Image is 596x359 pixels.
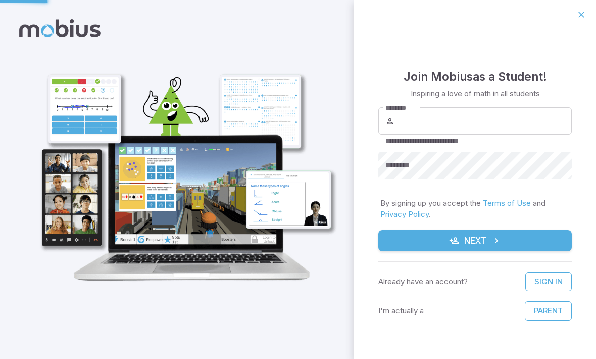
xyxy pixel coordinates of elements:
p: I'm actually a [378,305,424,317]
a: Terms of Use [483,198,531,208]
p: Inspiring a love of math in all students [411,88,540,99]
h4: Join Mobius as a Student ! [404,68,547,86]
p: By signing up you accept the and . [380,198,570,220]
button: Parent [525,301,572,321]
p: Already have an account? [378,276,468,287]
img: student_1-illustration [28,69,341,287]
a: Sign In [525,272,572,291]
button: Next [378,230,572,251]
a: Privacy Policy [380,209,429,219]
